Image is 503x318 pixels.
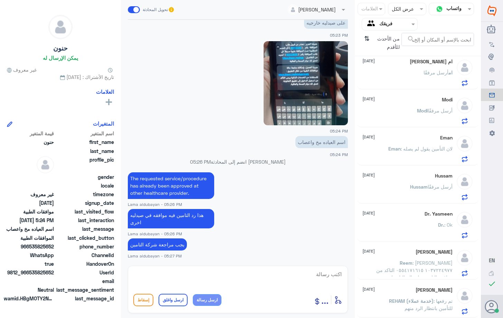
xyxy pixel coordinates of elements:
span: أرسل مرفقًا [428,184,453,190]
span: [DATE] [362,248,375,254]
span: null [4,173,54,181]
span: last_interaction [55,217,114,224]
i: ⇅ [364,33,370,51]
span: 2 [4,252,54,259]
img: defaultAdmin.png [456,173,473,190]
span: Eman [388,146,401,152]
span: تاريخ الأشتراك : [DATE] [7,73,114,81]
span: last_clicked_button [55,234,114,242]
h5: ام عبدالرحمن [410,59,453,65]
span: 05:23 PM [330,33,348,37]
span: EN [489,257,495,263]
img: defaultAdmin.png [37,156,54,173]
span: اسم المتغير [55,130,114,137]
span: Dr. [438,222,444,228]
img: Widebot Logo [487,5,496,16]
button: EN [489,257,495,264]
span: profile_pic [55,156,114,172]
span: حنون [4,138,54,146]
div: العلامات [360,5,378,14]
p: 14/8/2025, 5:23 PM [304,17,348,29]
span: last_visited_flow [55,208,114,215]
span: locale [55,182,114,189]
span: غير معروف [7,66,37,73]
span: 2025-08-14T14:24:48.641Z [4,217,54,224]
h5: Dr. Yasmeen [425,211,453,217]
span: من الأحدث للأقدم [372,33,401,53]
img: whatsapp.png [434,4,445,14]
h5: Eman [440,135,453,141]
img: defaultAdmin.png [456,211,473,228]
span: gender [55,173,114,181]
span: قيمة المتغير [4,130,54,137]
p: 14/8/2025, 5:24 PM [295,136,348,148]
span: Lama aldubayan - 05:27 PM [128,253,182,259]
p: 14/8/2025, 5:26 PM [128,172,214,199]
span: [DATE] [362,172,375,178]
h5: حنون [53,44,68,52]
h6: المتغيرات [93,120,114,127]
span: ChannelId [55,252,114,259]
p: 14/8/2025, 5:26 PM [128,209,214,228]
button: ... [321,292,329,308]
img: defaultAdmin.png [456,287,473,305]
span: true [4,260,54,267]
span: ام [448,70,453,75]
span: last_message [55,225,114,233]
img: defaultAdmin.png [49,15,72,39]
img: defaultAdmin.png [456,135,473,152]
h6: يمكن الإرسال له [43,55,78,61]
span: موافقات الطبية [4,208,54,215]
span: اسم العياده مخ واعصاب [4,225,54,233]
span: Lama aldubayan - 05:26 PM [128,231,182,237]
button: ارسل واغلق [159,294,188,306]
img: defaultAdmin.png [456,97,473,114]
span: الموافقات الطبية [4,234,54,242]
span: null [4,182,54,189]
span: [DATE] [362,210,375,216]
img: 1415024619551522.jpg [264,41,348,125]
span: 2025-08-14T14:21:58.3Z [4,199,54,207]
span: [DATE] [362,134,375,140]
span: Modi [417,108,428,113]
span: email [55,278,114,285]
span: أرسل مرفقًا [424,70,448,75]
span: REHAM (خدمة عملاء) [389,298,434,304]
span: : لان التأمين يقول لم يصله [401,146,453,152]
span: HandoverOn [55,260,114,267]
span: ... [321,293,329,306]
span: 0 [4,286,54,293]
input: ابحث بالإسم أو المكان أو إلخ.. [402,33,474,46]
img: defaultAdmin.png [456,59,473,76]
i: check [488,280,496,288]
span: Hussam [410,184,428,190]
span: : Ok [444,222,453,228]
button: إسقاط [133,294,153,306]
span: timezone [55,191,114,198]
span: Reem [400,260,412,266]
span: first_name [55,138,114,146]
img: yourTeam.svg [367,19,378,29]
span: تحويل المحادثة [143,7,168,13]
span: 05:24 PM [330,152,348,157]
h5: Modi [442,97,453,103]
span: wamid.HBgMOTY2NTM1ODI1NjUyFQIAEhggNDI0QzFGQUIyQjMwRjZEQkRGNTQ5MkFEOENGOTBGNjUA [4,295,54,302]
button: search [407,34,415,45]
span: phone_number [55,243,114,250]
span: 05:26 PM [190,159,211,165]
span: 05:24 PM [330,129,348,133]
p: 14/8/2025, 5:27 PM [128,238,187,251]
span: [DATE] [362,96,375,102]
span: last_message_sentiment [55,286,114,293]
span: 966535825652 [4,243,54,250]
img: defaultAdmin.png [456,249,473,266]
span: search [407,35,415,43]
span: غير معروف [4,191,54,198]
h5: Reem Abdulaziz [416,249,453,255]
span: [DATE] [362,286,375,292]
h5: Ibrahim A Abdalla [416,287,453,293]
span: [DATE] [362,58,375,64]
span: أرسل مرفقًا [428,108,453,113]
span: null [4,278,54,285]
span: last_name [55,147,114,155]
